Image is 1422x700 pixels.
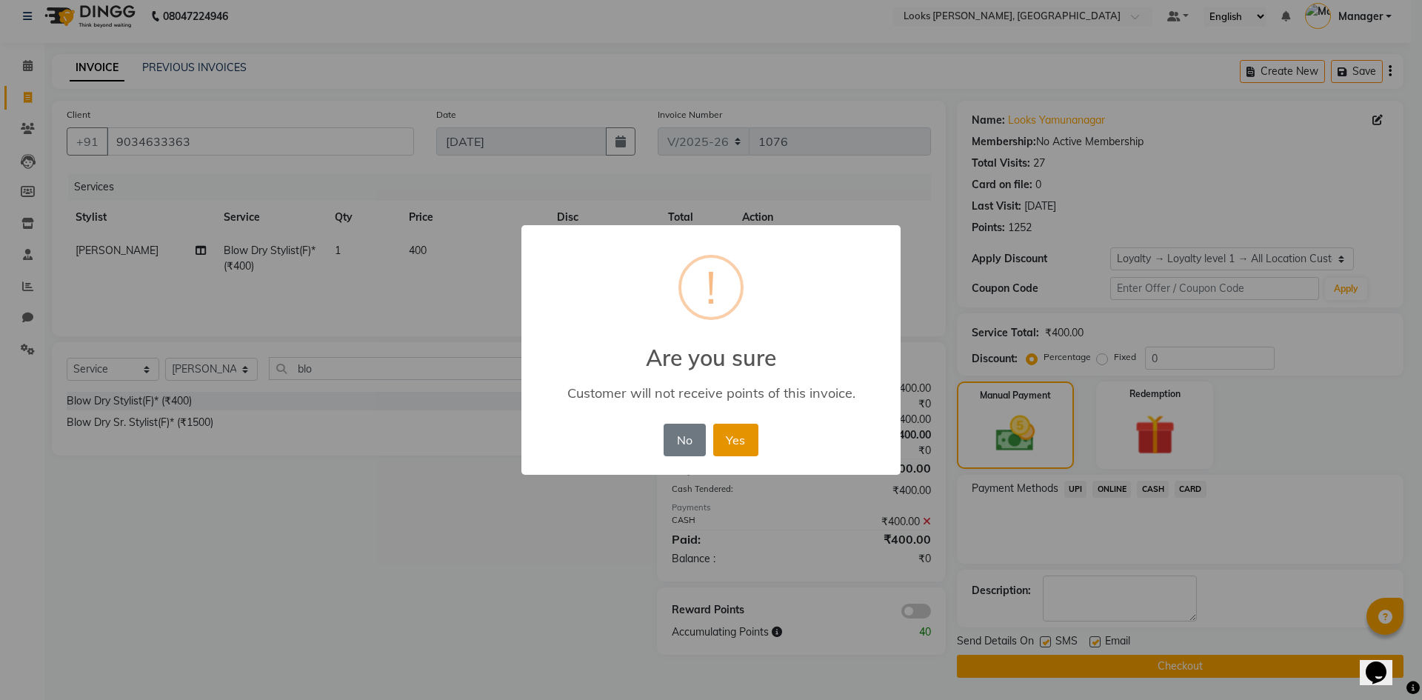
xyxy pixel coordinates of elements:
[543,384,879,401] div: Customer will not receive points of this invoice.
[664,424,705,456] button: No
[706,258,716,317] div: !
[713,424,758,456] button: Yes
[1360,641,1407,685] iframe: chat widget
[521,327,901,371] h2: Are you sure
